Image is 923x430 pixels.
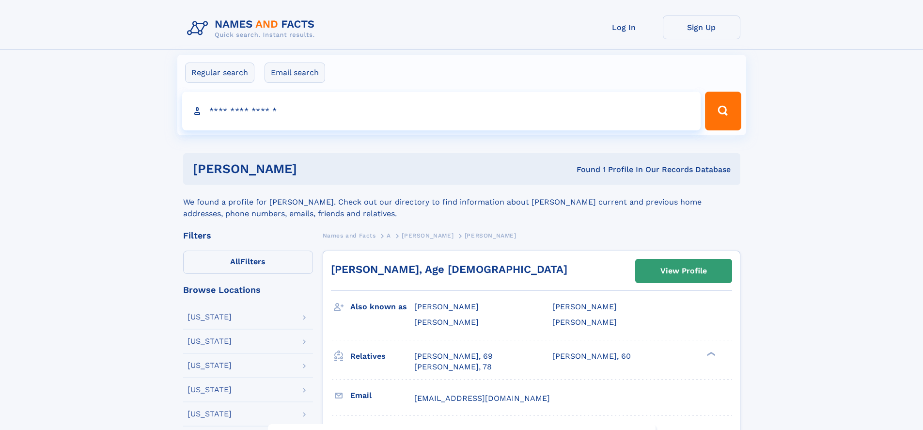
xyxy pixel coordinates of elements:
[230,257,240,266] span: All
[552,351,631,362] a: [PERSON_NAME], 60
[183,286,313,294] div: Browse Locations
[183,185,740,220] div: We found a profile for [PERSON_NAME]. Check out our directory to find information about [PERSON_N...
[585,16,663,39] a: Log In
[188,386,232,394] div: [US_STATE]
[414,362,492,372] a: [PERSON_NAME], 78
[663,16,740,39] a: Sign Up
[350,299,414,315] h3: Also known as
[323,229,376,241] a: Names and Facts
[437,164,731,175] div: Found 1 Profile In Our Records Database
[414,351,493,362] a: [PERSON_NAME], 69
[350,387,414,404] h3: Email
[350,348,414,365] h3: Relatives
[188,313,232,321] div: [US_STATE]
[188,410,232,418] div: [US_STATE]
[465,232,516,239] span: [PERSON_NAME]
[552,318,617,327] span: [PERSON_NAME]
[183,231,313,240] div: Filters
[387,232,391,239] span: A
[188,337,232,345] div: [US_STATE]
[183,16,323,42] img: Logo Names and Facts
[185,63,254,83] label: Regular search
[414,394,550,403] span: [EMAIL_ADDRESS][DOMAIN_NAME]
[704,350,716,357] div: ❯
[552,302,617,311] span: [PERSON_NAME]
[402,229,454,241] a: [PERSON_NAME]
[660,260,707,282] div: View Profile
[183,251,313,274] label: Filters
[265,63,325,83] label: Email search
[331,263,567,275] a: [PERSON_NAME], Age [DEMOGRAPHIC_DATA]
[188,362,232,369] div: [US_STATE]
[182,92,701,130] input: search input
[193,163,437,175] h1: [PERSON_NAME]
[705,92,741,130] button: Search Button
[414,302,479,311] span: [PERSON_NAME]
[402,232,454,239] span: [PERSON_NAME]
[387,229,391,241] a: A
[414,318,479,327] span: [PERSON_NAME]
[636,259,732,283] a: View Profile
